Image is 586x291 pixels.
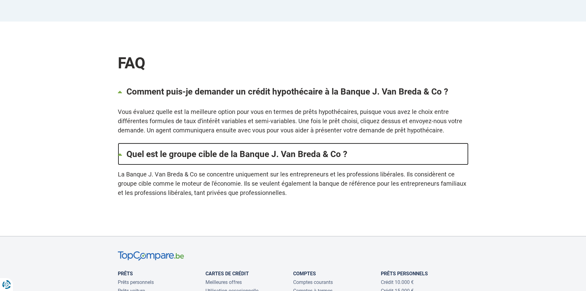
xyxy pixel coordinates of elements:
a: Crédit 10.000 € [381,279,414,285]
a: Cartes de Crédit [205,271,249,277]
img: TopCompare [118,251,184,261]
div: Vous évaluez quelle est la meilleure option pour vous en termes de prêts hypothécaires, puisque v... [118,107,468,135]
a: Comptes courants [293,279,333,285]
div: La Banque J. Van Breda & Co se concentre uniquement sur les entrepreneurs et les professions libé... [118,170,468,197]
div: FAQ [118,52,468,74]
a: Comptes [293,271,316,277]
a: Prêts [118,271,133,277]
a: Comment puis-je demander un crédit hypothécaire à la Banque J. Van Breda & Co ? [118,80,468,103]
a: Prêts personnels [381,271,428,277]
a: Meilleures offres [205,279,242,285]
a: Prêts personnels [118,279,154,285]
a: Quel est le groupe cible de la Banque J. Van Breda & Co ? [118,143,468,165]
